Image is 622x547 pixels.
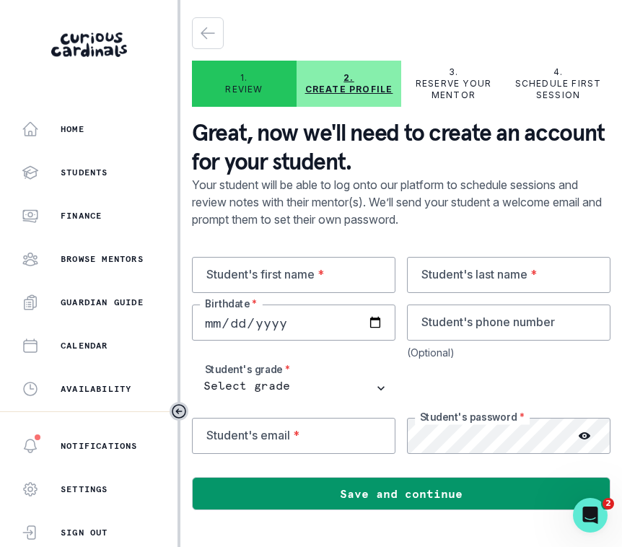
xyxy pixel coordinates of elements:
p: Sign Out [61,527,108,538]
p: Review [225,84,263,95]
p: Schedule first session [506,78,610,101]
p: 4. [553,66,563,78]
img: Curious Cardinals Logo [51,32,127,57]
p: Your student will be able to log onto our platform to schedule sessions and review notes with the... [192,176,610,257]
p: Browse Mentors [61,253,144,265]
p: Settings [61,483,108,495]
p: Home [61,123,84,135]
p: Create profile [305,84,393,95]
button: Save and continue [192,477,610,510]
p: Availability [61,383,131,395]
p: Finance [61,210,102,222]
p: Notifications [61,440,138,452]
button: Toggle sidebar [170,402,188,421]
span: 2 [603,498,614,509]
p: 1. [240,72,248,84]
p: Great, now we'll need to create an account for your student. [192,118,610,176]
p: Students [61,167,108,178]
p: Guardian Guide [61,297,144,308]
p: 2. [343,72,354,84]
p: Calendar [61,340,108,351]
p: 3. [449,66,458,78]
div: (Optional) [407,346,610,359]
p: Reserve your mentor [401,78,506,101]
iframe: Intercom live chat [573,498,608,533]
